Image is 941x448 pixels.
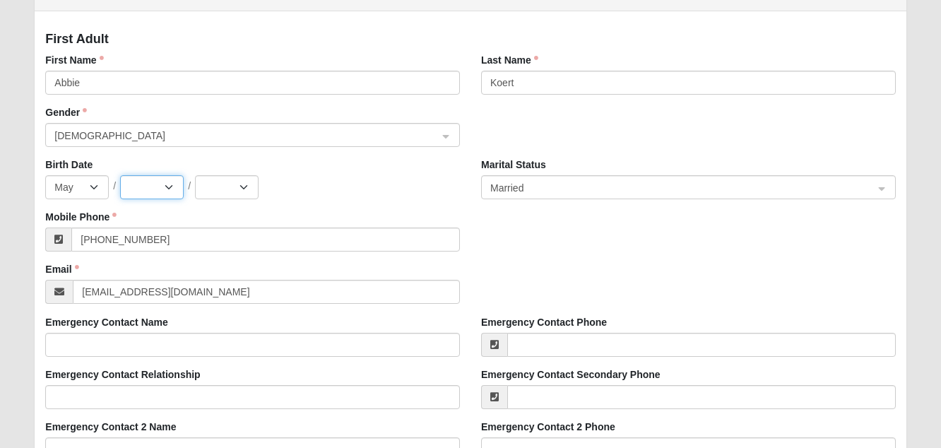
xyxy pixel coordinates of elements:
label: Gender [45,105,87,119]
label: Emergency Contact 2 Phone [481,420,615,434]
label: Emergency Contact Name [45,315,168,329]
span: Married [490,180,861,196]
span: / [113,179,116,193]
label: Birth Date [45,158,93,172]
label: Emergency Contact Relationship [45,367,200,382]
label: Marital Status [481,158,546,172]
label: Email [45,262,78,276]
h4: First Adult [45,32,895,47]
label: Emergency Contact Phone [481,315,607,329]
span: / [188,179,191,193]
label: First Name [45,53,103,67]
label: Last Name [481,53,538,67]
span: Female [54,128,438,143]
label: Emergency Contact 2 Name [45,420,176,434]
label: Mobile Phone [45,210,117,224]
label: Emergency Contact Secondary Phone [481,367,661,382]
